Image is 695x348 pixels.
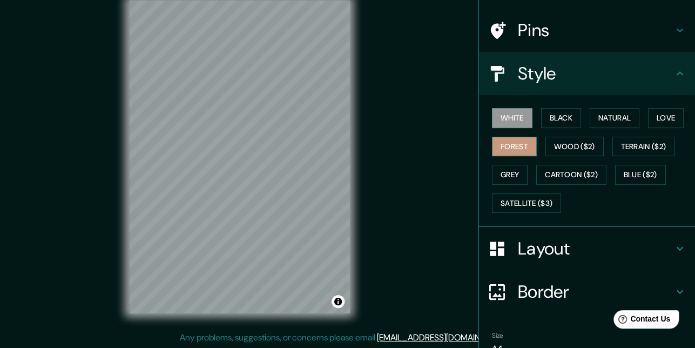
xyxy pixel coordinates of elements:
[518,238,673,259] h4: Layout
[648,108,684,128] button: Love
[541,108,582,128] button: Black
[492,331,503,340] label: Size
[612,137,675,157] button: Terrain ($2)
[129,1,350,313] canvas: Map
[590,108,639,128] button: Natural
[492,108,532,128] button: White
[615,165,666,185] button: Blue ($2)
[518,63,673,84] h4: Style
[545,137,604,157] button: Wood ($2)
[180,331,512,344] p: Any problems, suggestions, or concerns please email .
[377,332,510,343] a: [EMAIL_ADDRESS][DOMAIN_NAME]
[492,137,537,157] button: Forest
[492,193,561,213] button: Satellite ($3)
[599,306,683,336] iframe: Help widget launcher
[492,165,528,185] button: Grey
[332,295,345,308] button: Toggle attribution
[479,9,695,52] div: Pins
[518,281,673,303] h4: Border
[479,227,695,270] div: Layout
[518,19,673,41] h4: Pins
[479,52,695,95] div: Style
[536,165,606,185] button: Cartoon ($2)
[479,270,695,313] div: Border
